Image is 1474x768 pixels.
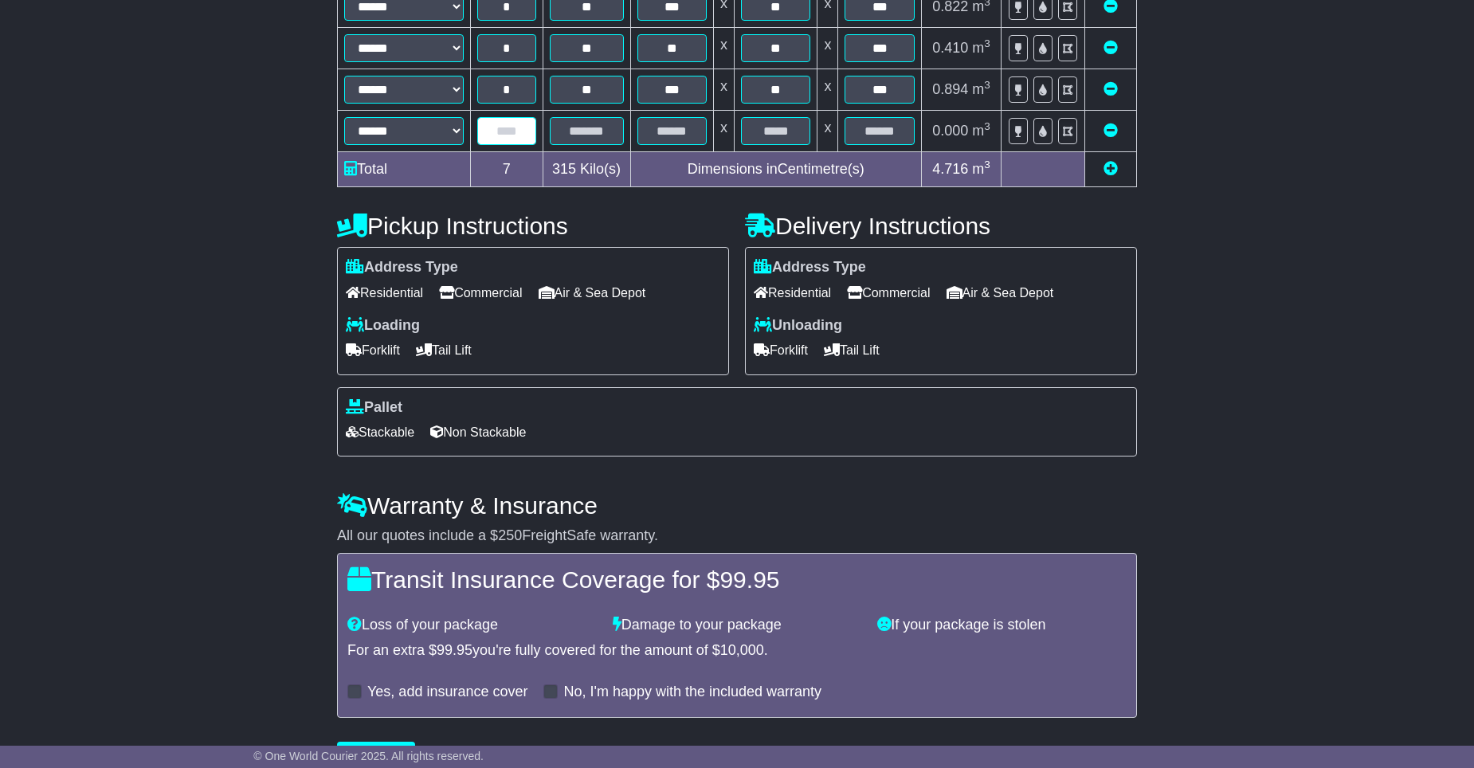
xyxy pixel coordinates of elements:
td: Total [338,152,471,187]
span: Air & Sea Depot [947,280,1054,305]
span: Commercial [439,280,522,305]
label: Address Type [346,259,458,276]
span: Stackable [346,420,414,445]
td: x [714,69,735,111]
div: All our quotes include a $ FreightSafe warranty. [337,527,1137,545]
span: Forklift [754,338,808,362]
span: Residential [754,280,831,305]
span: Commercial [847,280,930,305]
span: Non Stackable [430,420,526,445]
h4: Pickup Instructions [337,213,729,239]
sup: 3 [984,37,990,49]
a: Add new item [1104,161,1118,177]
span: 99.95 [437,642,472,658]
span: Tail Lift [416,338,472,362]
td: Kilo(s) [543,152,630,187]
a: Remove this item [1104,81,1118,97]
sup: 3 [984,120,990,132]
label: Pallet [346,399,402,417]
label: No, I'm happy with the included warranty [563,684,821,701]
td: x [714,111,735,152]
span: Residential [346,280,423,305]
span: 0.410 [932,40,968,56]
span: 0.894 [932,81,968,97]
span: 99.95 [719,566,779,593]
td: x [817,69,838,111]
span: 0.000 [932,123,968,139]
sup: 3 [984,79,990,91]
td: 7 [471,152,543,187]
span: m [972,161,990,177]
span: 10,000 [720,642,764,658]
td: x [817,111,838,152]
div: Loss of your package [339,617,605,634]
div: Damage to your package [605,617,870,634]
a: Remove this item [1104,40,1118,56]
h4: Transit Insurance Coverage for $ [347,566,1127,593]
span: 4.716 [932,161,968,177]
h4: Warranty & Insurance [337,492,1137,519]
div: If your package is stolen [869,617,1135,634]
span: 315 [552,161,576,177]
label: Unloading [754,317,842,335]
span: © One World Courier 2025. All rights reserved. [253,750,484,762]
sup: 3 [984,159,990,170]
span: m [972,81,990,97]
span: Forklift [346,338,400,362]
span: m [972,40,990,56]
span: Tail Lift [824,338,880,362]
span: 250 [498,527,522,543]
label: Loading [346,317,420,335]
label: Yes, add insurance cover [367,684,527,701]
a: Remove this item [1104,123,1118,139]
td: x [817,28,838,69]
span: Air & Sea Depot [539,280,646,305]
td: Dimensions in Centimetre(s) [630,152,921,187]
td: x [714,28,735,69]
h4: Delivery Instructions [745,213,1137,239]
div: For an extra $ you're fully covered for the amount of $ . [347,642,1127,660]
label: Address Type [754,259,866,276]
span: m [972,123,990,139]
